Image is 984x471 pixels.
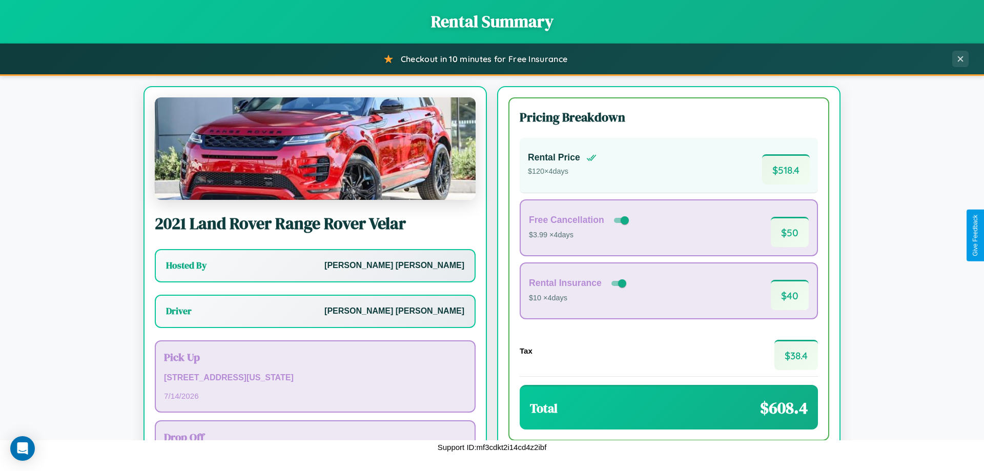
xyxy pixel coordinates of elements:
[520,346,532,355] h4: Tax
[164,389,466,403] p: 7 / 14 / 2026
[528,152,580,163] h4: Rental Price
[529,229,631,242] p: $3.99 × 4 days
[529,278,602,289] h4: Rental Insurance
[166,305,192,317] h3: Driver
[520,109,818,126] h3: Pricing Breakdown
[324,304,464,319] p: [PERSON_NAME] [PERSON_NAME]
[438,440,547,454] p: Support ID: mf3cdkt2i14cd4z2ibf
[528,165,597,178] p: $ 120 × 4 days
[771,217,809,247] span: $ 50
[164,350,466,364] h3: Pick Up
[164,371,466,385] p: [STREET_ADDRESS][US_STATE]
[530,400,558,417] h3: Total
[324,258,464,273] p: [PERSON_NAME] [PERSON_NAME]
[529,215,604,226] h4: Free Cancellation
[972,215,979,256] div: Give Feedback
[166,259,207,272] h3: Hosted By
[10,436,35,461] div: Open Intercom Messenger
[529,292,628,305] p: $10 × 4 days
[762,154,810,185] span: $ 518.4
[10,10,974,33] h1: Rental Summary
[771,280,809,310] span: $ 40
[774,340,818,370] span: $ 38.4
[164,429,466,444] h3: Drop Off
[155,97,476,200] img: Land Rover Range Rover Velar
[155,212,476,235] h2: 2021 Land Rover Range Rover Velar
[760,397,808,419] span: $ 608.4
[401,54,567,64] span: Checkout in 10 minutes for Free Insurance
